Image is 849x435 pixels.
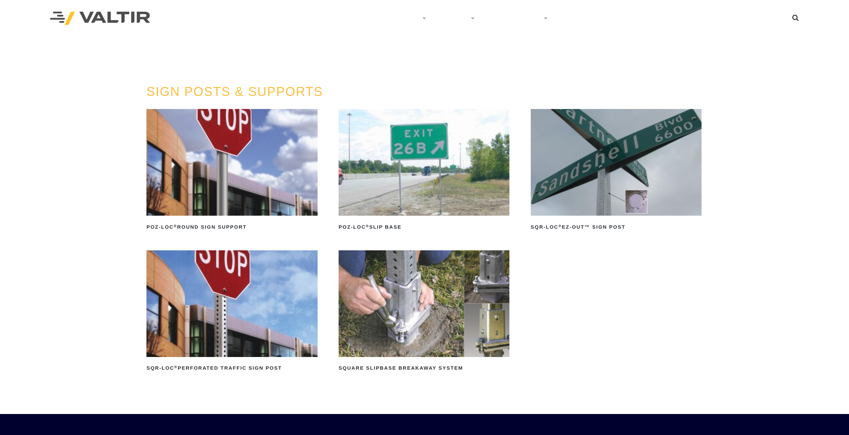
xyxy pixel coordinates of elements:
h2: POZ-LOC Slip Base [339,222,509,232]
a: POZ-LOC®Round Sign Support [146,109,317,232]
h2: Square Slipbase Breakaway System [339,363,509,374]
img: Valtir [50,12,150,25]
sup: ® [366,224,369,228]
a: Square Slipbase Breakaway System [339,250,509,374]
a: CAREERS [509,12,554,25]
sup: ® [174,224,177,228]
a: SQR-LOC®Perforated Traffic Sign Post [146,250,317,374]
h2: SQR-LOC EZ-Out™ Sign Post [531,222,702,232]
sup: ® [558,224,562,228]
h2: POZ-LOC Round Sign Support [146,222,317,232]
sup: ® [174,365,177,369]
a: POZ-LOC®Slip Base [339,109,509,232]
a: NEWS [481,12,509,25]
h2: SQR-LOC Perforated Traffic Sign Post [146,363,317,374]
a: SIGN POSTS & SUPPORTS [146,85,323,99]
a: COMPANY [387,12,433,25]
a: CONTACT [554,12,592,25]
a: SQR-LOC®EZ-Out™ Sign Post [531,109,702,232]
a: PRODUCTS [433,12,481,25]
